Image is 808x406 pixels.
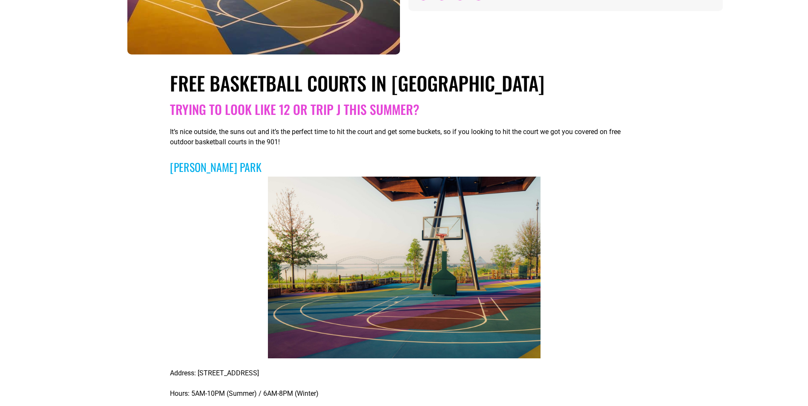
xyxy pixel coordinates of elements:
h3: [PERSON_NAME] PARK [170,160,638,174]
h2: Trying to look like 12 or Trip J this summer? [170,102,638,117]
p: Hours: 5AM-10PM (Summer) / 6AM-8PM (Winter) [170,389,638,399]
p: Address: [STREET_ADDRESS] [170,368,638,378]
h1: Free Basketball Courts in [GEOGRAPHIC_DATA] [170,71,638,94]
p: It’s nice outside, the suns out and it’s the perfect time to hit the court and get some buckets, ... [170,127,638,147]
img: Colorful outdoor basketball court in Memphis under a large canopy, with free access. River, bridg... [268,177,541,358]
